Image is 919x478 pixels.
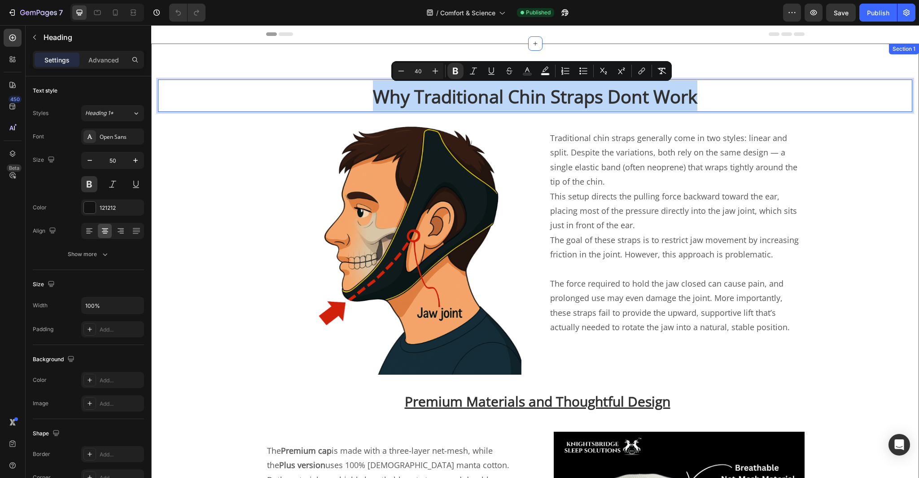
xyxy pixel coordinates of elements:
div: Beta [7,164,22,172]
p: Traditional chin straps generally come in two styles: linear and split. Despite the variations, b... [399,106,652,164]
div: Font [33,133,44,141]
button: United States USD [884,11,912,20]
div: Border [33,450,50,458]
a: Reviews [479,53,521,64]
div: Section 1 [740,20,766,28]
strong: Why Traditional Chin Straps Dont Work [222,59,546,84]
button: Publish [859,4,897,22]
p: This setup directs the pulling force backward toward the ear, placing most of the pressure direct... [399,164,652,208]
a: Comfort & Science [263,53,337,64]
span: Published [526,9,551,17]
div: Open Intercom Messenger [888,434,910,456]
p: Settings [44,55,70,65]
p: 7 [59,7,63,18]
span: USD [894,11,906,20]
div: Show more [68,250,109,259]
a: Our Shop [433,53,479,64]
div: Add... [100,400,142,408]
span: Comfort & Science [440,8,495,18]
button: Heading 1* [81,105,144,121]
span: Save [834,9,849,17]
div: Add... [100,451,142,459]
a: [EMAIL_ADDRESS][DOMAIN_NAME] [108,16,213,25]
div: Styles [33,109,48,117]
a: [PHONE_NUMBER] [93,5,184,25]
div: Text style [33,87,57,95]
div: Open Sans [100,133,142,141]
div: Color [33,204,47,212]
a: Knightsbridge Sleep Solutions LLC [11,55,114,61]
strong: Plus version [128,434,174,445]
div: Align [33,225,58,237]
div: Color [33,376,47,384]
div: Padding [33,325,53,333]
button: 7 [4,4,67,22]
div: Background [33,354,76,366]
div: Publish [867,8,889,18]
div: Editor contextual toolbar [391,61,672,81]
div: 450 [9,96,22,103]
div: Shape [33,428,61,440]
a: Contact Us [521,53,571,64]
p: The is made with a three-layer net-mesh, while the uses 100% [DEMOGRAPHIC_DATA] manta cotton. Bot... [116,418,369,462]
p: Advanced [88,55,119,65]
a: 🔒 Official Site Notice [571,53,656,64]
span: Heading 1* [85,109,114,117]
div: Undo/Redo [169,4,206,22]
u: Premium Materials and Thoughtful Design [254,367,519,385]
div: Width [33,301,48,310]
span: 30 Day Money Back Guarantee [411,9,508,21]
div: Add... [100,376,142,385]
iframe: Design area [151,25,919,478]
a: User Guide [337,53,389,64]
div: Size [33,279,57,291]
div: Size [33,154,57,166]
a: About Us [389,53,433,64]
div: Add... [100,326,142,334]
input: Auto [82,297,144,314]
button: Show more [33,246,144,262]
div: Image [33,399,48,407]
span: / [436,8,438,18]
strong: Premium cap [130,420,180,431]
p: The goal of these straps is to restrict jaw movement by increasing friction in the joint. However... [399,208,652,237]
div: 121212 [100,204,142,212]
button: Save [826,4,856,22]
img: United States [884,13,891,18]
p: The force required to hold the jaw closed can cause pain, and prolonged use may even damage the j... [399,251,652,310]
img: chin straps [115,94,370,350]
p: Heading [44,32,140,43]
